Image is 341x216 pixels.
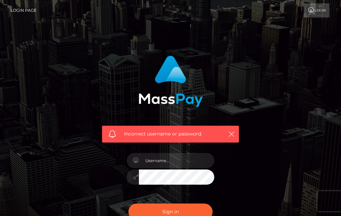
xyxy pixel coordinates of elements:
img: MassPay Login [139,56,203,107]
a: Login Page [10,3,36,18]
span: Incorrect username or password. [124,130,220,137]
a: Login [304,3,330,18]
input: Username... [139,153,215,168]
